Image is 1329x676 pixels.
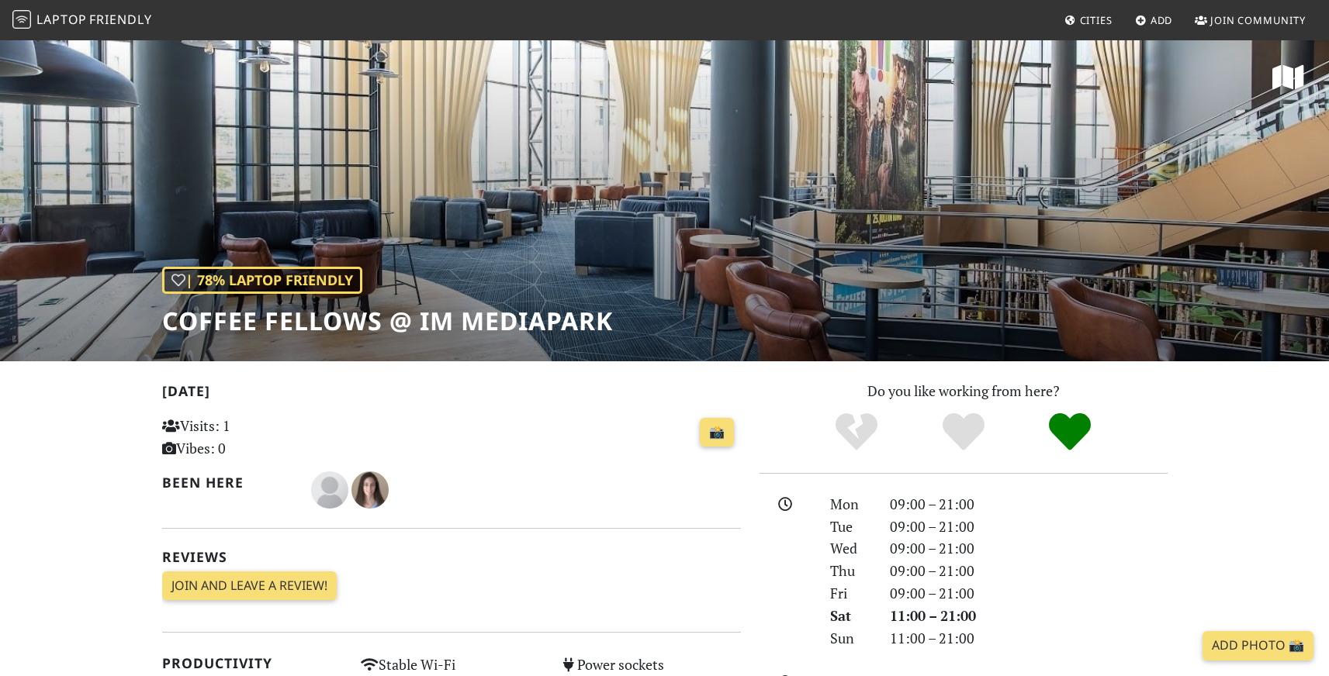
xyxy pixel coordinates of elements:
h1: Coffee Fellows @ Im Mediapark [162,306,613,336]
div: Tue [821,516,880,538]
h2: Reviews [162,549,741,565]
span: Add [1151,13,1173,27]
div: 09:00 – 21:00 [881,582,1177,605]
div: Yes [910,411,1017,454]
span: Niklas [311,479,351,498]
div: No [803,411,910,454]
a: Join Community [1189,6,1312,34]
div: Sat [821,605,880,627]
img: 4485-karime.jpg [351,471,389,509]
div: 09:00 – 21:00 [881,560,1177,582]
div: 11:00 – 21:00 [881,627,1177,650]
div: Definitely! [1016,411,1123,454]
a: Add Photo 📸 [1203,631,1313,660]
div: 09:00 – 21:00 [881,516,1177,538]
p: Do you like working from here? [760,380,1168,402]
span: Join Community [1210,13,1306,27]
h2: Been here [162,474,293,491]
div: Thu [821,560,880,582]
div: 11:00 – 21:00 [881,605,1177,627]
h2: Productivity [162,655,343,671]
h2: [DATE] [162,383,741,405]
div: Mon [821,493,880,516]
div: 09:00 – 21:00 [881,537,1177,560]
span: Cities [1080,13,1113,27]
p: Visits: 1 Vibes: 0 [162,415,343,460]
div: Sun [821,627,880,650]
div: Wed [821,537,880,560]
div: | 78% Laptop Friendly [162,267,362,294]
span: karime Villanueva [351,479,389,498]
span: Friendly [89,11,151,28]
a: LaptopFriendly LaptopFriendly [12,7,152,34]
img: LaptopFriendly [12,10,31,29]
a: 📸 [700,418,734,447]
a: Add [1129,6,1179,34]
div: 09:00 – 21:00 [881,493,1177,516]
a: Cities [1058,6,1119,34]
span: Laptop [36,11,87,28]
img: blank-535327c66bd565773addf3077783bbfce4b00ec00e9fd257753287c682c7fa38.png [311,471,348,509]
a: Join and leave a review! [162,571,337,601]
div: Fri [821,582,880,605]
